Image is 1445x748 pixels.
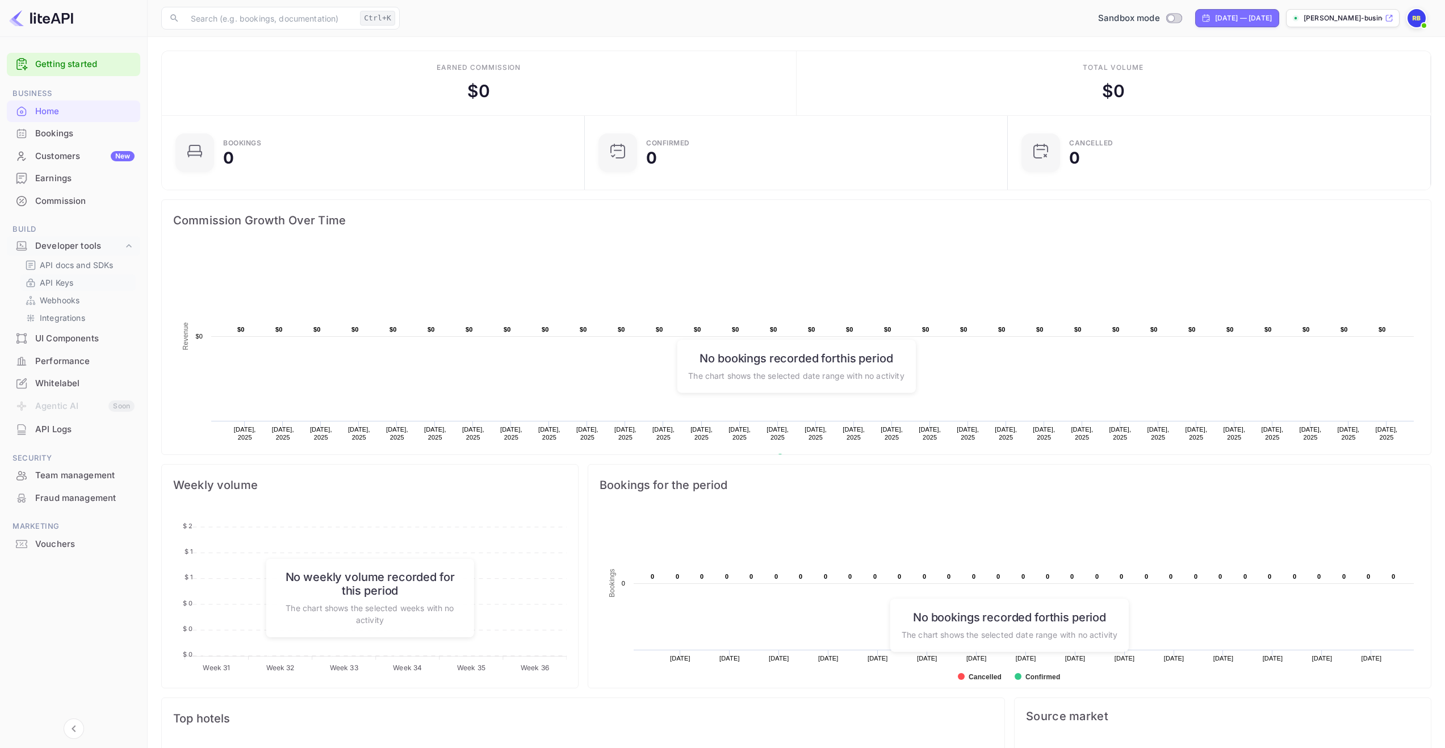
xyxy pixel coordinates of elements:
[7,101,140,123] div: Home
[183,599,192,607] tspan: $ 0
[35,195,135,208] div: Commission
[35,172,135,185] div: Earnings
[749,573,753,580] text: 0
[25,277,131,289] a: API Keys
[111,151,135,161] div: New
[1268,573,1271,580] text: 0
[725,573,728,580] text: 0
[7,373,140,395] div: Whitelabel
[618,326,625,333] text: $0
[500,426,522,441] text: [DATE], 2025
[7,223,140,236] span: Build
[719,655,740,662] text: [DATE]
[7,145,140,168] div: CustomersNew
[1021,573,1025,580] text: 0
[1115,655,1135,662] text: [DATE]
[995,426,1017,441] text: [DATE], 2025
[1016,655,1036,662] text: [DATE]
[7,350,140,371] a: Performance
[277,570,463,597] h6: No weekly volume recorded for this period
[266,663,295,672] tspan: Week 32
[466,326,473,333] text: $0
[1033,426,1055,441] text: [DATE], 2025
[330,663,358,672] tspan: Week 33
[1036,326,1044,333] text: $0
[313,326,321,333] text: $0
[7,419,140,440] a: API Logs
[1074,326,1082,333] text: $0
[923,573,926,580] text: 0
[7,465,140,487] div: Team management
[275,326,283,333] text: $0
[1392,573,1395,580] text: 0
[185,573,192,581] tspan: $ 1
[996,573,1000,580] text: 0
[538,426,560,441] text: [DATE], 2025
[35,127,135,140] div: Bookings
[64,718,84,739] button: Collapse navigation
[873,573,877,580] text: 0
[25,259,131,271] a: API docs and SDKs
[576,426,598,441] text: [DATE], 2025
[35,150,135,163] div: Customers
[670,655,690,662] text: [DATE]
[868,655,888,662] text: [DATE]
[7,123,140,144] a: Bookings
[1376,426,1398,441] text: [DATE], 2025
[688,351,904,365] h6: No bookings recorded for this period
[1317,573,1321,580] text: 0
[998,326,1006,333] text: $0
[35,492,135,505] div: Fraud management
[35,377,135,390] div: Whitelabel
[1302,326,1310,333] text: $0
[1408,9,1426,27] img: Renwick Business
[1293,573,1296,580] text: 0
[272,426,294,441] text: [DATE], 2025
[770,326,777,333] text: $0
[1215,13,1272,23] div: [DATE] — [DATE]
[7,101,140,122] a: Home
[1264,326,1272,333] text: $0
[1379,326,1386,333] text: $0
[1213,655,1234,662] text: [DATE]
[898,573,901,580] text: 0
[922,326,929,333] text: $0
[7,487,140,508] a: Fraud management
[40,277,73,289] p: API Keys
[183,625,192,633] tspan: $ 0
[7,168,140,190] div: Earnings
[1223,426,1245,441] text: [DATE], 2025
[788,454,816,462] text: Revenue
[1341,326,1348,333] text: $0
[969,673,1002,681] text: Cancelled
[600,476,1419,494] span: Bookings for the period
[732,326,739,333] text: $0
[35,332,135,345] div: UI Components
[1169,573,1172,580] text: 0
[20,257,136,273] div: API docs and SDKs
[1026,709,1419,723] span: Source market
[277,602,463,626] p: The chart shows the selected weeks with no activity
[7,373,140,394] a: Whitelabel
[1070,573,1074,580] text: 0
[1069,140,1113,147] div: CANCELLED
[646,150,657,166] div: 0
[504,326,511,333] text: $0
[1025,673,1060,681] text: Confirmed
[348,426,370,441] text: [DATE], 2025
[9,9,73,27] img: LiteAPI logo
[824,573,827,580] text: 0
[919,426,941,441] text: [DATE], 2025
[843,426,865,441] text: [DATE], 2025
[805,426,827,441] text: [DATE], 2025
[902,610,1117,624] h6: No bookings recorded for this period
[652,426,675,441] text: [DATE], 2025
[7,533,140,554] a: Vouchers
[351,326,359,333] text: $0
[972,573,975,580] text: 0
[7,53,140,76] div: Getting started
[1071,426,1093,441] text: [DATE], 2025
[1094,12,1186,25] div: Switch to Production mode
[767,426,789,441] text: [DATE], 2025
[1120,573,1123,580] text: 0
